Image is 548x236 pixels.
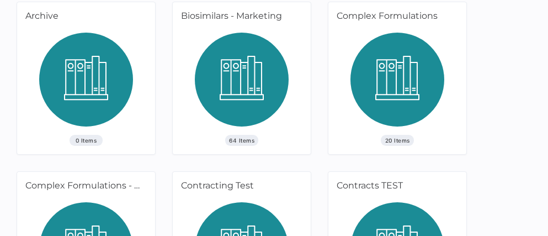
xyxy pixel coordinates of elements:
[17,172,151,202] div: Complex Formulations - Agreements
[17,2,151,33] div: Archive
[173,2,307,33] div: Biosimilars - Marketing
[17,2,155,154] a: Archive0 Items
[173,2,311,154] a: Biosimilars - Marketing64 Items
[39,33,133,135] img: library_icon.d60aa8ac.svg
[328,172,462,202] div: Contracts TEST
[350,33,444,135] img: library_icon.d60aa8ac.svg
[328,2,462,33] div: Complex Formulations
[70,135,103,146] span: 0 Items
[328,2,466,154] a: Complex Formulations20 Items
[381,135,414,146] span: 20 Items
[173,172,307,202] div: Contracting Test
[195,33,289,135] img: library_icon.d60aa8ac.svg
[225,135,258,146] span: 64 Items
